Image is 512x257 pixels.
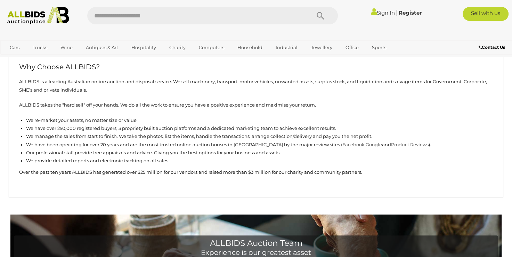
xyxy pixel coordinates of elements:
[56,42,77,53] a: Wine
[12,168,500,176] p: Over the past ten years ALLBIDS has generated over $25 million for our vendors and raised more th...
[17,249,495,256] h2: Experience is our greatest asset
[81,42,123,53] a: Antiques & Art
[271,42,302,53] a: Industrial
[26,116,500,124] li: We re-market your assets, no matter size or value.
[26,141,500,149] li: We have been operating for over 20 years and are the most trusted online auction houses in [GEOGR...
[306,42,337,53] a: Jewellery
[366,142,382,147] a: Google
[479,45,505,50] b: Contact Us
[26,124,500,132] li: We have over 250,000 registered buyers, 3 propriety built auction platforms and a dedicated marke...
[5,42,24,53] a: Cars
[194,42,229,53] a: Computers
[19,63,493,71] h2: Why Choose ALLBIDS?
[26,157,500,165] li: We provide detailed reports and electronic tracking on all sales.
[233,42,267,53] a: Household
[367,42,391,53] a: Sports
[5,53,64,65] a: [GEOGRAPHIC_DATA]
[391,142,429,147] a: Product Reviews
[303,7,338,24] button: Search
[165,42,190,53] a: Charity
[463,7,509,21] a: Sell with us
[399,9,422,16] a: Register
[26,132,500,140] li: We manage the sales from start to finish. We take the photos, list the items, handle the transact...
[12,78,500,94] p: ALLBIDS is a leading Australian online auction and disposal service. We sell machinery, transport...
[396,9,398,16] span: |
[479,44,507,51] a: Contact Us
[341,42,363,53] a: Office
[26,149,500,157] li: Our professional staff provide free appraisals and advice. Giving you the best options for your b...
[342,142,365,147] a: Facebook
[12,101,500,109] p: ALLBIDS takes the "hard sell" off your hands. We do all the work to ensure you have a positive ex...
[17,239,495,248] h1: ALLBIDS Auction Team
[28,42,52,53] a: Trucks
[127,42,161,53] a: Hospitality
[4,7,73,24] img: Allbids.com.au
[371,9,395,16] a: Sign In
